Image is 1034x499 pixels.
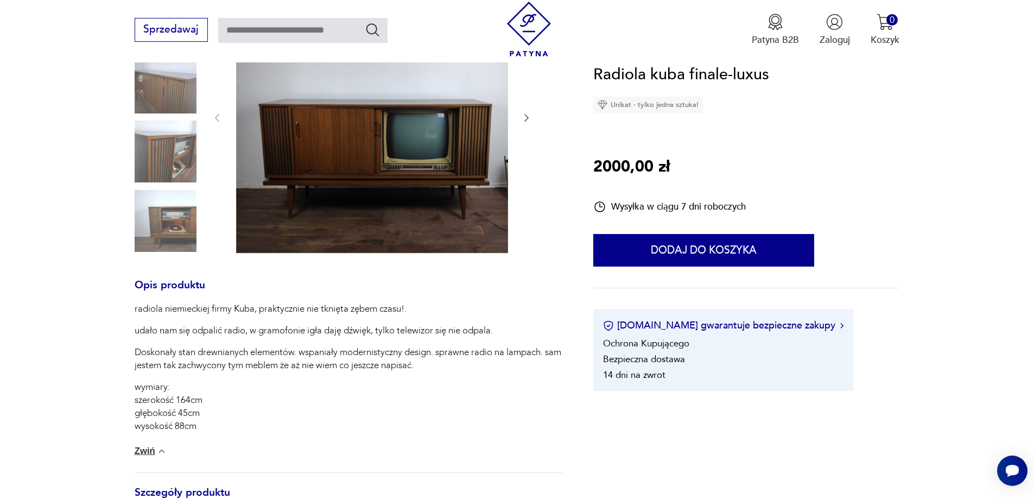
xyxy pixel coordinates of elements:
[826,14,843,30] img: Ikonka użytkownika
[820,34,850,46] p: Zaloguj
[135,52,196,113] img: Zdjęcie produktu Radiola kuba finale-luxus
[156,446,167,457] img: chevron down
[593,62,769,87] h1: Radiola kuba finale-luxus
[135,446,167,457] button: Zwiń
[593,97,703,113] div: Unikat - tylko jedna sztuka!
[871,14,899,46] button: 0Koszyk
[135,121,196,182] img: Zdjęcie produktu Radiola kuba finale-luxus
[135,346,562,372] p: Doskonały stan drewnianych elementów. wspaniały modernistyczny design. sprawne radio na lampach. ...
[752,14,799,46] a: Ikona medaluPatyna B2B
[135,190,196,252] img: Zdjęcie produktu Radiola kuba finale-luxus
[135,324,562,337] p: udało nam się odpalić radio, w gramofonie igła daję dźwięk, tylko telewizor się nie odpala.
[365,22,380,37] button: Szukaj
[886,14,898,26] div: 0
[593,200,746,213] div: Wysyłka w ciągu 7 dni roboczych
[871,34,899,46] p: Koszyk
[603,369,665,382] li: 14 dni na zwrot
[820,14,850,46] button: Zaloguj
[752,34,799,46] p: Patyna B2B
[135,281,562,303] h3: Opis produktu
[603,353,685,366] li: Bezpieczna dostawa
[752,14,799,46] button: Patyna B2B
[598,100,607,110] img: Ikona diamentu
[877,14,893,30] img: Ikona koszyka
[603,338,689,350] li: Ochrona Kupującego
[502,2,556,56] img: Patyna - sklep z meblami i dekoracjami vintage
[603,319,843,333] button: [DOMAIN_NAME] gwarantuje bezpieczne zakupy
[997,456,1027,486] iframe: Smartsupp widget button
[135,381,562,433] p: wymiary: szerokość 164cm głębokość 45cm wysokość 88cm
[135,26,208,35] a: Sprzedawaj
[593,235,814,267] button: Dodaj do koszyka
[603,320,614,331] img: Ikona certyfikatu
[840,323,843,329] img: Ikona strzałki w prawo
[135,18,208,42] button: Sprzedawaj
[135,302,562,315] p: radiola niemieckiej firmy Kuba, praktycznie nie tknięta zębem czasu!.
[593,155,670,180] p: 2000,00 zł
[767,14,784,30] img: Ikona medalu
